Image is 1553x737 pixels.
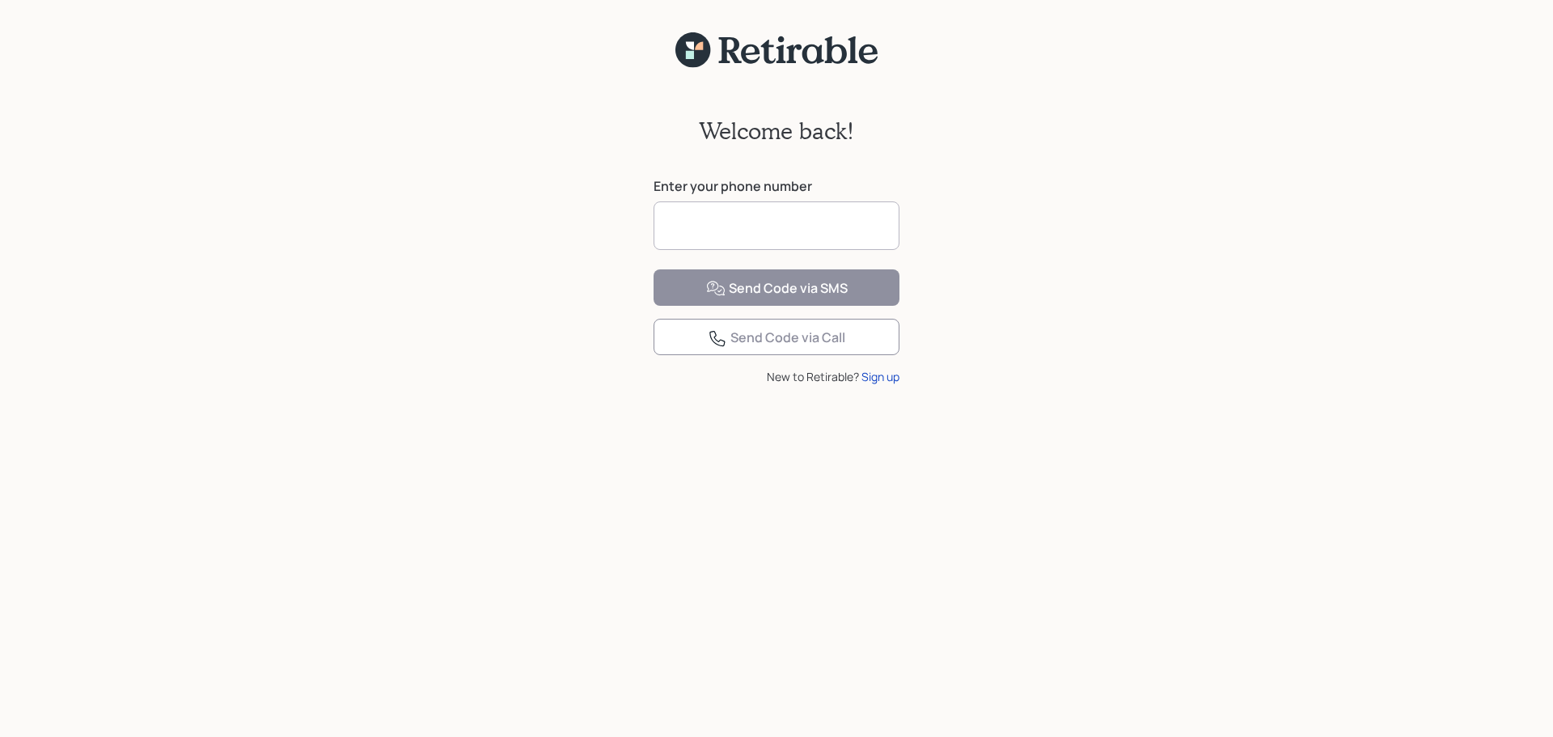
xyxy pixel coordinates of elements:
label: Enter your phone number [654,177,899,195]
div: Sign up [861,368,899,385]
div: Send Code via Call [708,328,845,348]
div: Send Code via SMS [706,279,848,299]
button: Send Code via Call [654,319,899,355]
button: Send Code via SMS [654,269,899,306]
h2: Welcome back! [699,117,854,145]
div: New to Retirable? [654,368,899,385]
